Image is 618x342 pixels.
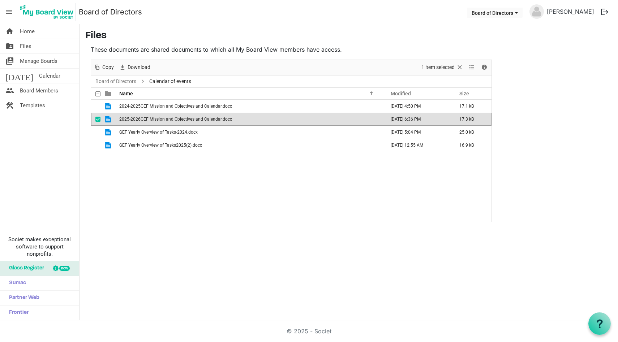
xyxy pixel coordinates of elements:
div: Details [478,60,490,75]
span: home [5,24,14,39]
span: Home [20,24,35,39]
span: switch_account [5,54,14,68]
td: August 14, 2024 5:04 PM column header Modified [383,126,452,139]
td: July 20, 2025 6:36 PM column header Modified [383,113,452,126]
span: 2025-2026GEF Mission and Objectives and Calendar.docx [119,117,232,122]
td: is template cell column header type [100,113,117,126]
span: 1 item selected [421,63,455,72]
td: 17.3 kB is template cell column header Size [452,113,492,126]
span: Board Members [20,83,58,98]
td: 16.9 kB is template cell column header Size [452,139,492,152]
p: These documents are shared documents to which all My Board View members have access. [91,45,492,54]
td: 2025-2026GEF Mission and Objectives and Calendar.docx is template cell column header Name [117,113,383,126]
img: no-profile-picture.svg [529,4,544,19]
td: August 14, 2024 4:50 PM column header Modified [383,100,452,113]
td: checkbox [91,100,100,113]
span: Frontier [5,306,29,320]
td: 17.1 kB is template cell column header Size [452,100,492,113]
td: checkbox [91,139,100,152]
div: Clear selection [419,60,466,75]
button: Download [118,63,152,72]
a: My Board View Logo [18,3,79,21]
span: GEF Yearly Overview of Tasks2025(2).docx [119,143,202,148]
span: Name [119,91,133,96]
td: GEF Yearly Overview of Tasks-2024.docx is template cell column header Name [117,126,383,139]
span: Templates [20,98,45,113]
span: Copy [102,63,115,72]
span: Size [459,91,469,96]
img: My Board View Logo [18,3,76,21]
button: Details [480,63,489,72]
a: [PERSON_NAME] [544,4,597,19]
span: Calendar [39,69,60,83]
a: © 2025 - Societ [287,328,331,335]
td: checkbox [91,113,100,126]
td: July 23, 2025 12:55 AM column header Modified [383,139,452,152]
div: Download [116,60,153,75]
span: [DATE] [5,69,33,83]
td: checkbox [91,126,100,139]
button: logout [597,4,612,20]
span: Modified [391,91,411,96]
button: View dropdownbutton [467,63,476,72]
a: Board of Directors [79,5,142,19]
td: 2024-2025GEF Mission and Objectives and Calendar.docx is template cell column header Name [117,100,383,113]
span: Download [127,63,151,72]
span: 2024-2025GEF Mission and Objectives and Calendar.docx [119,104,232,109]
span: Manage Boards [20,54,57,68]
div: Copy [91,60,116,75]
span: Glass Register [5,261,44,276]
div: View [466,60,478,75]
span: people [5,83,14,98]
button: Board of Directors dropdownbutton [467,8,523,18]
button: Selection [420,63,465,72]
td: is template cell column header type [100,139,117,152]
td: GEF Yearly Overview of Tasks2025(2).docx is template cell column header Name [117,139,383,152]
h3: Files [85,30,612,42]
td: is template cell column header type [100,100,117,113]
span: Calendar of events [148,77,193,86]
button: Copy [93,63,115,72]
td: 25.0 kB is template cell column header Size [452,126,492,139]
td: is template cell column header type [100,126,117,139]
span: Partner Web [5,291,39,305]
div: new [59,266,70,271]
span: GEF Yearly Overview of Tasks-2024.docx [119,130,198,135]
span: Sumac [5,276,26,290]
span: folder_shared [5,39,14,53]
span: menu [2,5,16,19]
span: Files [20,39,31,53]
a: Board of Directors [94,77,138,86]
span: Societ makes exceptional software to support nonprofits. [3,236,76,257]
span: construction [5,98,14,113]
